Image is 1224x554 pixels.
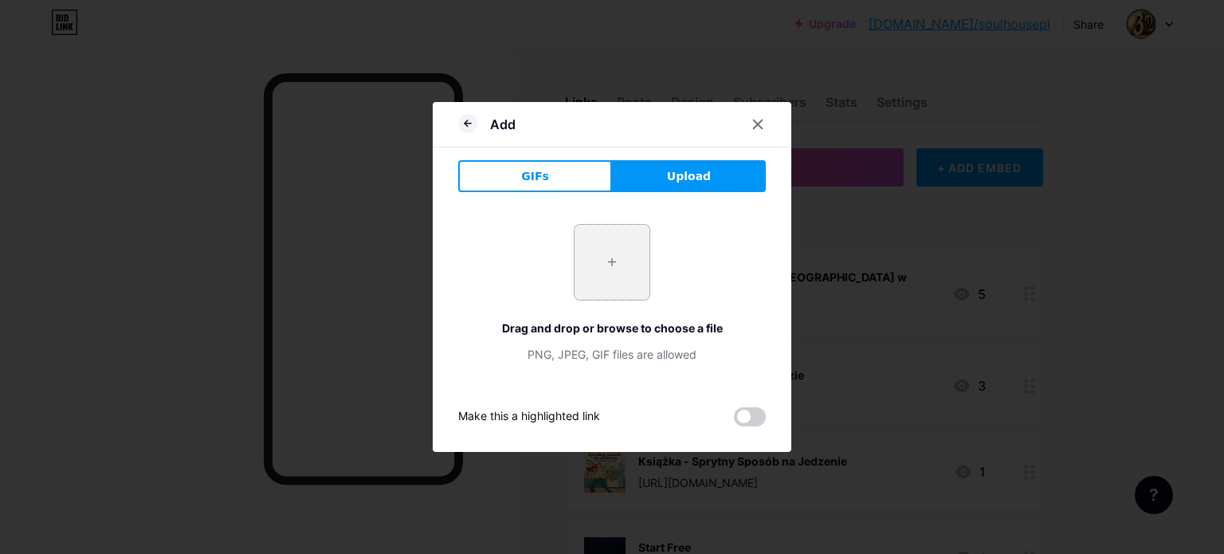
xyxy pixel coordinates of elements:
button: Upload [612,160,766,192]
div: PNG, JPEG, GIF files are allowed [458,346,766,363]
span: GIFs [521,168,549,185]
span: Upload [667,168,711,185]
button: GIFs [458,160,612,192]
div: Make this a highlighted link [458,407,600,426]
div: Drag and drop or browse to choose a file [458,320,766,336]
div: Add [490,115,516,134]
